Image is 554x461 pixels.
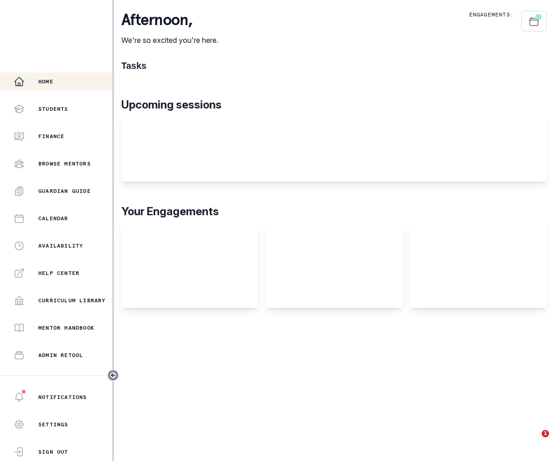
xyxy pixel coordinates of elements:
h1: Tasks [121,60,547,71]
p: Engagements: [469,11,514,18]
p: Settings [38,421,68,428]
p: Mentor Handbook [38,324,94,332]
p: Calendar [38,215,68,222]
p: Notifications [38,394,87,401]
p: Browse Mentors [38,160,91,167]
p: Home [38,78,53,85]
span: 1 [542,430,549,437]
button: Schedule Sessions [521,11,547,31]
p: Students [38,105,68,113]
p: Your Engagements [121,203,547,220]
p: Upcoming sessions [121,97,547,113]
button: Toggle sidebar [107,369,119,381]
p: Sign Out [38,448,68,456]
p: Help Center [38,269,79,277]
p: Finance [38,133,64,140]
iframe: Intercom live chat [523,430,545,452]
p: Availability [38,242,83,249]
p: Curriculum Library [38,297,106,304]
p: Admin Retool [38,352,83,359]
p: afternoon , [121,11,218,29]
p: We're so excited you're here. [121,35,218,46]
p: Guardian Guide [38,187,91,195]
